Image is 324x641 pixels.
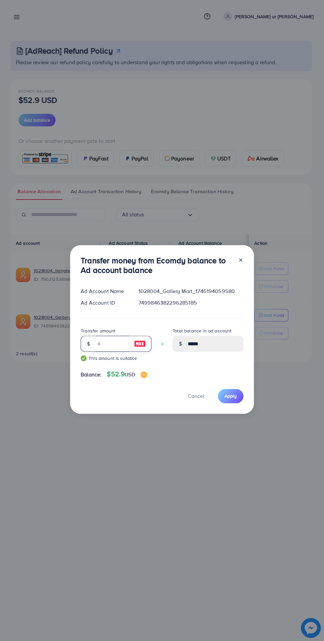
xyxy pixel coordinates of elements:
div: Ad Account Name [75,287,133,295]
div: Ad Account ID [75,299,133,307]
label: Total balance in ad account [173,327,231,334]
label: Transfer amount [81,327,115,334]
span: Apply [224,393,237,399]
span: Cancel [188,392,204,400]
small: This amount is suitable [81,355,151,362]
span: USD [125,371,135,378]
img: guide [81,355,87,361]
div: 1028004_Gallery Mart_1746194059580 [133,287,249,295]
img: image [134,340,146,348]
div: 7499846382296285185 [133,299,249,307]
img: image [141,371,147,378]
span: Balance: [81,371,101,378]
button: Apply [218,389,243,403]
h4: $52.9 [107,370,147,378]
h3: Transfer money from Ecomdy balance to Ad account balance [81,256,233,275]
button: Cancel [180,389,213,403]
